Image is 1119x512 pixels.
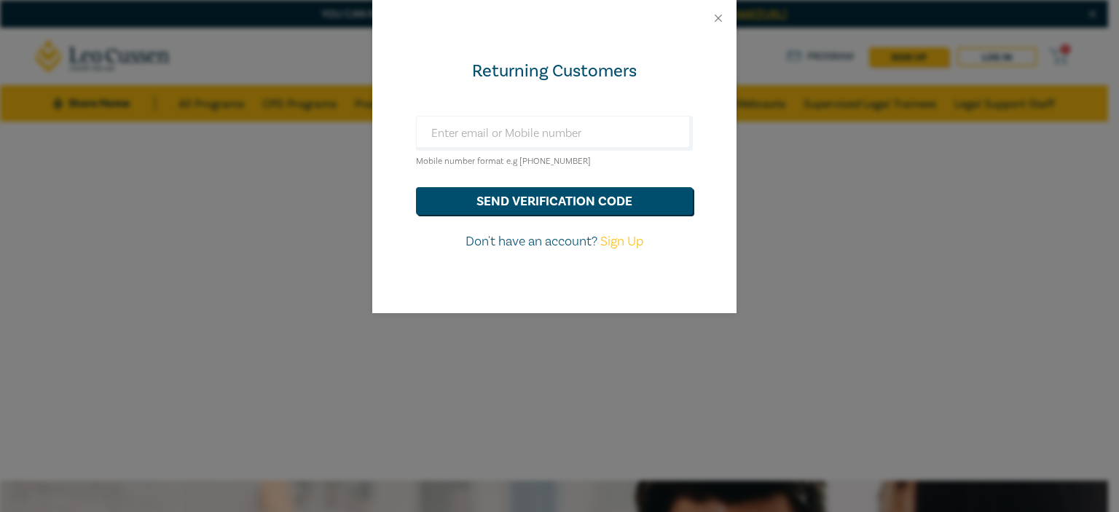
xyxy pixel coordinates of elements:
a: Sign Up [600,233,643,250]
button: Close [712,12,725,25]
button: send verification code [416,187,693,215]
small: Mobile number format e.g [PHONE_NUMBER] [416,156,591,167]
div: Returning Customers [416,60,693,83]
input: Enter email or Mobile number [416,116,693,151]
p: Don't have an account? [416,232,693,251]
